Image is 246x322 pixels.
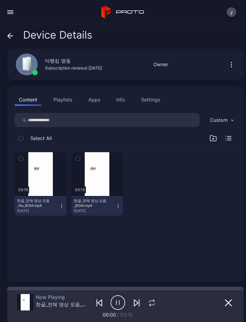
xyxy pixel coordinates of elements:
div: Custom [210,117,228,123]
button: Settings [137,94,164,106]
div: [DATE] [17,208,59,213]
button: Info [112,94,129,106]
span: Select All [30,135,52,142]
div: Settings [141,96,160,103]
div: 한글_전체 영상 모음_No_BGM.mp4 [36,301,89,307]
button: Custom [207,113,236,127]
div: Now Playing [36,294,89,300]
button: 한글_전체 영상 모음_No_BGM.mp4[DATE] [15,196,67,216]
div: 한글_전체 영상 모음_No_BGM.mp4 [17,198,50,208]
button: Apps [84,94,104,106]
span: 00:00 [103,312,116,318]
div: 마뗑킴 명동 [45,57,71,64]
div: 한글_전체 영상 모음_BGM.mp4 [74,198,107,208]
button: 한글_전체 영상 모음_BGM.mp4[DATE] [71,196,123,216]
button: y [227,7,236,17]
span: / [117,312,119,318]
span: 03:15 [120,312,133,318]
span: Device Details [23,29,92,41]
div: [DATE] [74,208,116,213]
div: Info [116,96,125,103]
div: Owner [153,61,168,68]
button: Content [15,94,42,106]
button: Playlists [49,94,77,106]
div: Subscription renewal [DATE] [45,64,102,72]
